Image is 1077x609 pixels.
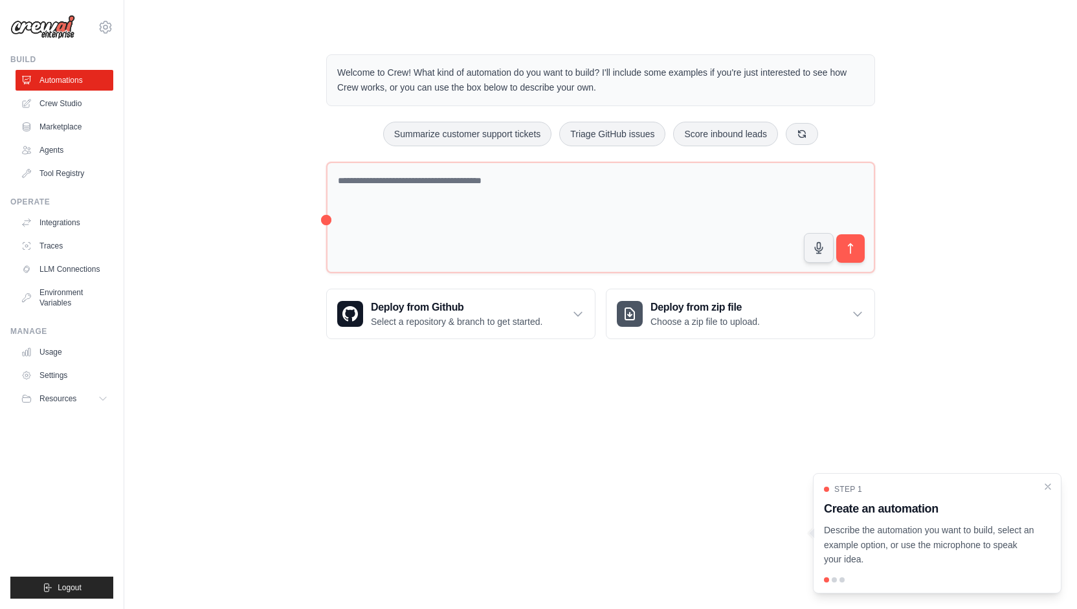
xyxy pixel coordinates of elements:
[16,163,113,184] a: Tool Registry
[337,65,864,95] p: Welcome to Crew! What kind of automation do you want to build? I'll include some examples if you'...
[39,393,76,404] span: Resources
[834,484,862,494] span: Step 1
[383,122,551,146] button: Summarize customer support tickets
[16,282,113,313] a: Environment Variables
[16,70,113,91] a: Automations
[10,197,113,207] div: Operate
[10,54,113,65] div: Build
[16,365,113,386] a: Settings
[16,388,113,409] button: Resources
[16,212,113,233] a: Integrations
[650,300,760,315] h3: Deploy from zip file
[559,122,665,146] button: Triage GitHub issues
[650,315,760,328] p: Choose a zip file to upload.
[824,500,1035,518] h3: Create an automation
[1043,482,1053,492] button: Close walkthrough
[16,140,113,161] a: Agents
[824,523,1035,567] p: Describe the automation you want to build, select an example option, or use the microphone to spe...
[673,122,778,146] button: Score inbound leads
[10,577,113,599] button: Logout
[16,93,113,114] a: Crew Studio
[10,15,75,39] img: Logo
[16,236,113,256] a: Traces
[10,326,113,337] div: Manage
[16,342,113,362] a: Usage
[16,116,113,137] a: Marketplace
[371,315,542,328] p: Select a repository & branch to get started.
[371,300,542,315] h3: Deploy from Github
[16,259,113,280] a: LLM Connections
[58,582,82,593] span: Logout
